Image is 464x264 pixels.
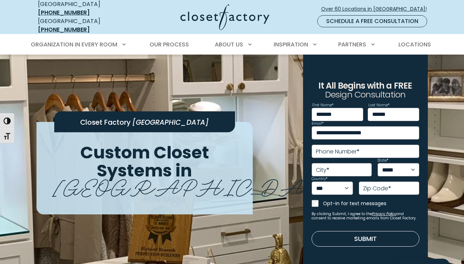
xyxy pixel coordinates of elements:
label: Zip Code [363,186,391,191]
img: Closet Factory Logo [180,4,269,30]
a: Over 60 Locations in [GEOGRAPHIC_DATA]! [321,3,433,15]
a: Schedule a Free Consultation [317,15,427,27]
label: Last Name [368,103,390,107]
span: It All Begins with a FREE [318,80,412,91]
span: Our Process [150,40,189,49]
label: State [378,159,388,162]
span: [GEOGRAPHIC_DATA] [53,169,356,201]
span: About Us [215,40,243,49]
small: By clicking Submit, I agree to the and consent to receive marketing emails from Closet Factory. [312,212,419,220]
label: Email [312,122,324,125]
span: Design Consultation [325,89,406,101]
a: [PHONE_NUMBER] [38,9,90,17]
button: Submit [312,231,419,247]
div: [GEOGRAPHIC_DATA] [38,17,125,34]
span: Over 60 Locations in [GEOGRAPHIC_DATA]! [321,5,432,13]
a: Privacy Policy [372,211,396,217]
label: City [316,167,329,173]
span: Locations [398,40,431,49]
a: [PHONE_NUMBER] [38,26,90,34]
span: Closet Factory [80,117,130,127]
nav: Primary Menu [26,35,438,55]
label: Country [312,177,328,181]
span: Inspiration [274,40,308,49]
span: Custom Closet Systems in [80,141,209,182]
span: Organization in Every Room [31,40,117,49]
label: First Name [312,103,334,107]
label: Opt-in for text messages [323,200,419,207]
label: Phone Number [316,149,359,155]
span: Partners [338,40,366,49]
span: [GEOGRAPHIC_DATA] [132,117,209,127]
